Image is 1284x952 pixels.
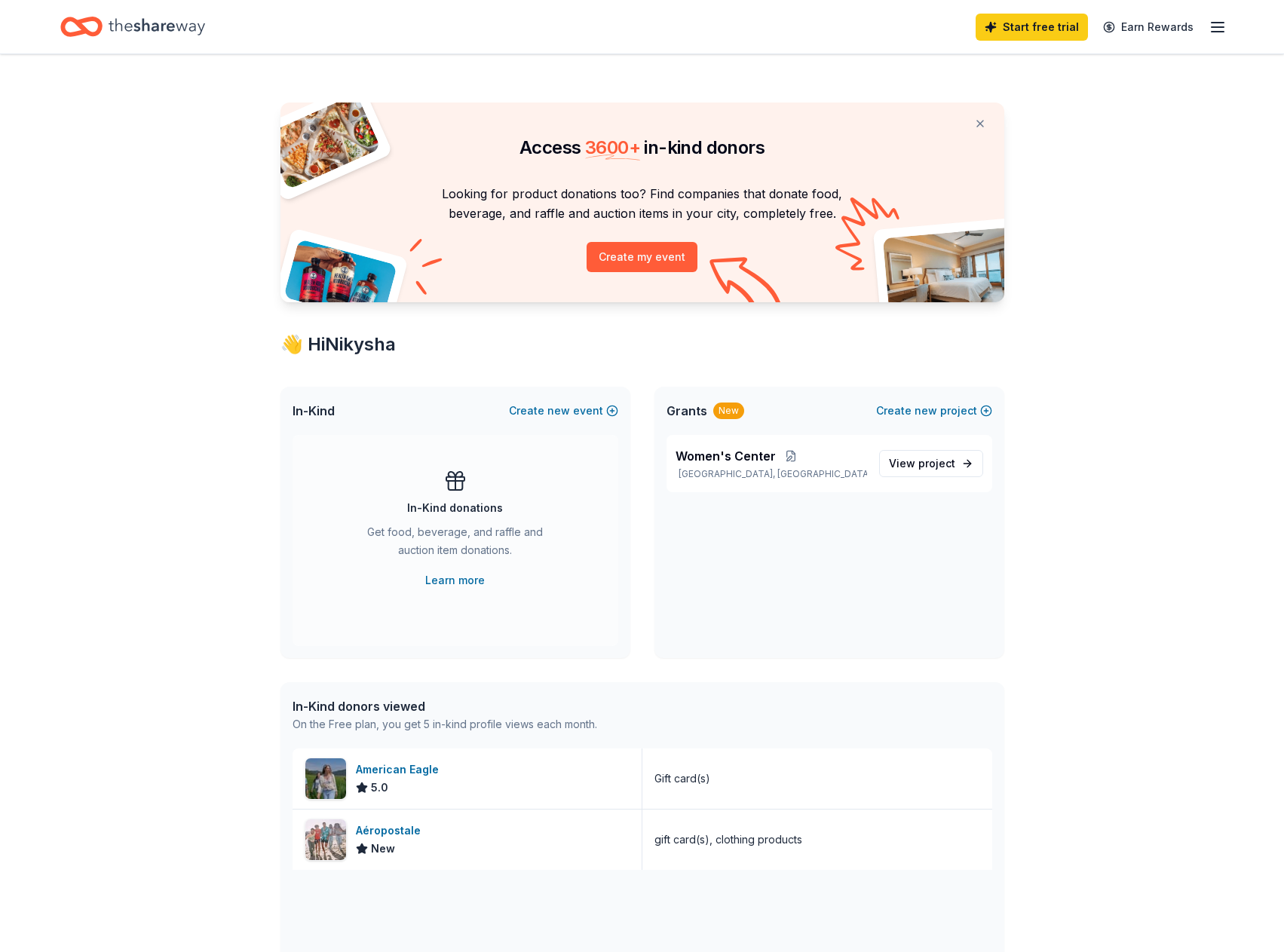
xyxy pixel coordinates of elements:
[976,14,1088,41] a: Start free trial
[293,715,597,733] div: On the Free plan, you get 5 in-kind profile views each month.
[676,468,867,480] p: [GEOGRAPHIC_DATA], [GEOGRAPHIC_DATA]
[654,770,710,788] div: Gift card(s)
[889,455,955,473] span: View
[547,402,570,420] span: new
[293,402,335,420] span: In-Kind
[293,697,597,715] div: In-Kind donors viewed
[60,9,205,44] a: Home
[709,257,785,314] img: Curvy arrow
[915,402,937,420] span: new
[587,242,697,272] button: Create my event
[879,450,983,477] a: View project
[353,523,558,565] div: Get food, beverage, and raffle and auction item donations.
[585,136,640,158] span: 3600 +
[356,761,445,779] div: American Eagle
[371,779,388,797] span: 5.0
[305,819,346,860] img: Image for Aéropostale
[876,402,992,420] button: Createnewproject
[356,822,427,840] div: Aéropostale
[305,758,346,799] img: Image for American Eagle
[676,447,776,465] span: Women's Center
[407,499,503,517] div: In-Kind donations
[509,402,618,420] button: Createnewevent
[667,402,707,420] span: Grants
[654,831,802,849] div: gift card(s), clothing products
[425,571,485,589] a: Learn more
[713,403,744,419] div: New
[918,457,955,470] span: project
[299,184,986,224] p: Looking for product donations too? Find companies that donate food, beverage, and raffle and auct...
[1094,14,1203,41] a: Earn Rewards
[519,136,765,158] span: Access in-kind donors
[280,332,1004,357] div: 👋 Hi Nikysha
[371,840,395,858] span: New
[263,93,381,190] img: Pizza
